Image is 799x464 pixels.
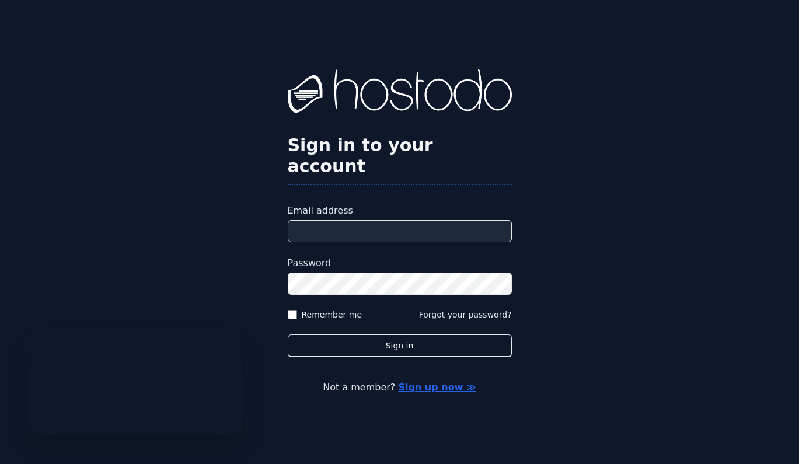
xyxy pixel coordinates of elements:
img: Hostodo [288,69,512,116]
label: Email address [288,204,512,218]
a: Sign up now ≫ [398,382,476,393]
button: Forgot your password? [419,309,512,320]
label: Password [288,256,512,270]
button: Sign in [288,334,512,357]
label: Remember me [302,309,362,320]
p: Not a member? [56,381,743,395]
h2: Sign in to your account [288,135,512,177]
